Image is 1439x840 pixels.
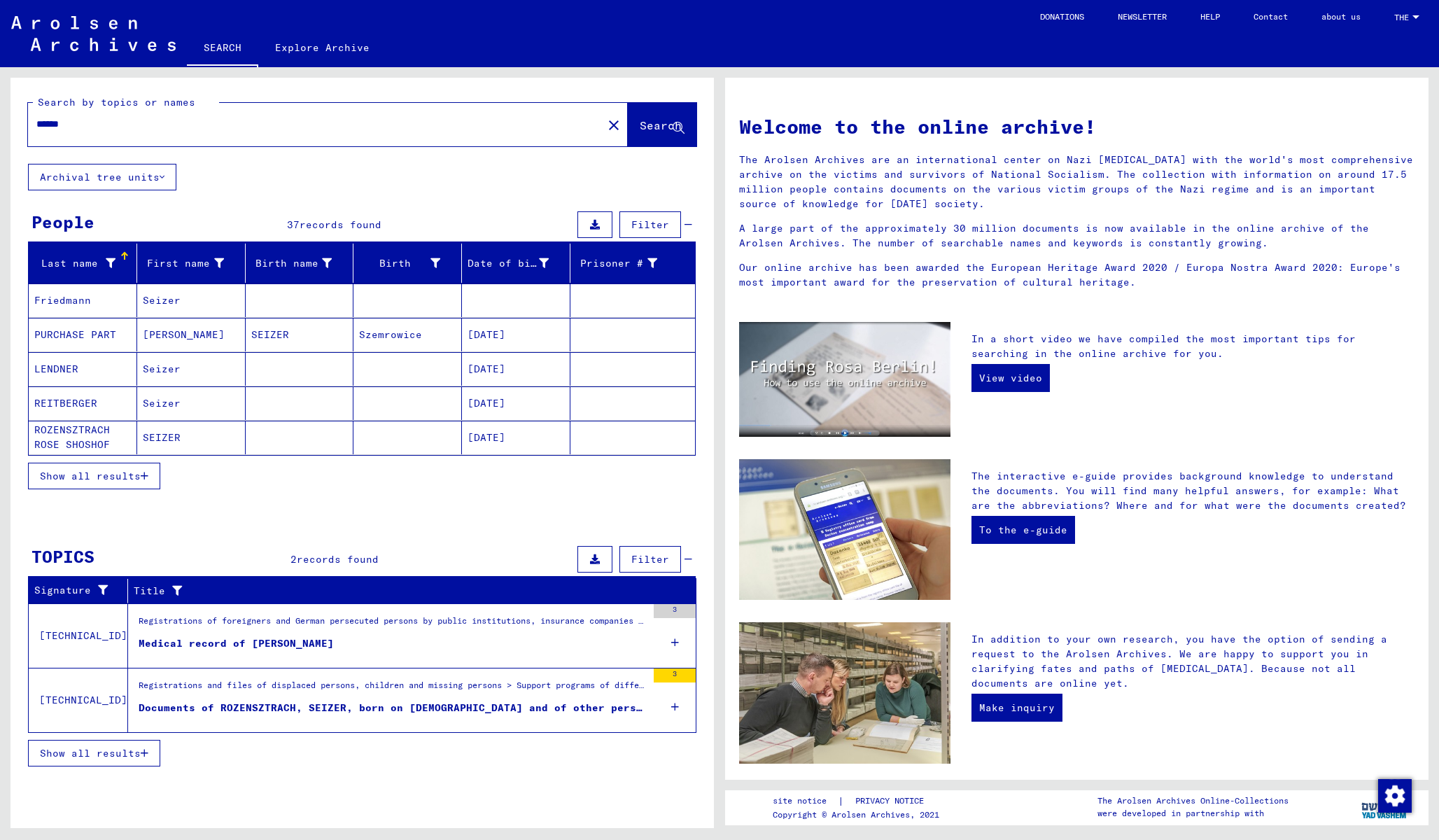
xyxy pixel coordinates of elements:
[971,332,1415,361] p: In a short video we have compiled the most important tips for searching in the online archive for...
[739,260,1415,290] p: Our online archive has been awarded the European Heritage Award 2020 / Europa Nostra Award 2020: ...
[139,701,647,715] div: Documents of ROZENSZTRACH, SEIZER, born on [DEMOGRAPHIC_DATA] and of other persons
[28,463,160,489] button: Show all results
[34,580,127,602] div: Signature
[1377,778,1411,812] div: Change consent
[29,668,128,732] td: [TECHNICAL_ID]
[773,794,838,808] a: site notice
[971,469,1415,513] p: The interactive e-guide provides background knowledge to understand the documents. You will find ...
[468,256,549,271] div: Date of birth
[29,352,137,386] mat-cell: LENDNER
[139,615,647,634] div: Registrations of foreigners and German persecuted persons by public institutions, insurance compa...
[605,117,622,134] mat-icon: close
[619,546,681,573] button: Filter
[971,632,1415,691] p: In addition to your own research, you have the option of sending a request to the Arolsen Archive...
[773,808,941,821] p: Copyright © Arolsen Archives, 2021
[1394,13,1410,22] span: THE
[34,252,136,274] div: Last name
[576,256,657,271] div: Prisoner #
[1359,790,1411,825] img: yv_logo.png
[1097,794,1289,807] p: The Arolsen Archives Online-Collections
[631,218,669,231] span: Filter
[251,252,353,274] div: Birth name
[462,386,570,420] mat-cell: [DATE]
[359,252,461,274] div: Birth
[462,421,570,454] mat-cell: [DATE]
[251,256,332,271] div: Birth name
[137,318,246,351] mat-cell: [PERSON_NAME]
[773,794,941,808] div: |
[640,118,682,132] span: Search
[34,583,110,598] div: Signature
[187,31,258,67] a: SEARCH
[246,244,354,283] mat-header-cell: Birth name
[29,421,137,454] mat-cell: ROZENSZTRACH ROSE SHOSHOF
[631,553,669,566] span: Filter
[739,112,1415,141] h1: Welcome to the online archive!
[11,16,176,51] img: Arolsen_neg.svg
[143,252,245,274] div: First name
[359,256,440,271] div: Birth
[739,221,1415,251] p: A large part of the approximately 30 million documents is now available in the online archive of ...
[38,96,195,108] mat-label: Search by topics or names
[462,244,570,283] mat-header-cell: Date of birth
[29,244,137,283] mat-header-cell: Last name
[137,352,246,386] mat-cell: Seizer
[570,244,695,283] mat-header-cell: Prisoner #
[29,603,128,668] td: [TECHNICAL_ID]
[462,352,570,386] mat-cell: [DATE]
[31,544,94,569] div: TOPICS
[139,679,647,699] div: Registrations and files of displaced persons, children and missing persons > Support programs of ...
[1097,807,1289,820] p: were developed in partnership with
[139,636,334,651] div: Medical record of [PERSON_NAME]
[576,252,678,274] div: Prisoner #
[31,209,94,234] div: People
[654,668,696,682] div: 3
[971,694,1062,722] a: Make inquiry
[137,386,246,420] mat-cell: Seizer
[137,244,246,283] mat-header-cell: First name
[654,604,696,618] div: 3
[297,553,379,566] span: records found
[134,580,679,602] div: Title
[258,31,386,64] a: Explore Archive
[462,318,570,351] mat-cell: [DATE]
[40,470,141,482] span: Show all results
[628,103,696,146] button: Search
[844,794,941,808] a: PRIVACY NOTICE
[34,256,115,271] div: Last name
[29,318,137,351] mat-cell: PURCHASE PART
[739,153,1415,211] p: The Arolsen Archives are an international center on Nazi [MEDICAL_DATA] with the world's most com...
[739,322,950,437] img: video.jpg
[739,459,950,601] img: eguide.jpg
[287,218,300,231] span: 37
[619,211,681,238] button: Filter
[134,584,661,598] div: Title
[971,516,1075,544] a: To the e-guide
[246,318,354,351] mat-cell: SEIZER
[353,318,462,351] mat-cell: Szemrowice
[739,622,950,764] img: inquiries.jpg
[600,111,628,139] button: Clear
[353,244,462,283] mat-header-cell: Birth
[28,740,160,766] button: Show all results
[1378,779,1412,813] img: Change consent
[40,747,141,759] span: Show all results
[29,283,137,317] mat-cell: Friedmann
[468,252,570,274] div: Date of birth
[137,421,246,454] mat-cell: SEIZER
[290,553,297,566] span: 2
[971,364,1050,392] a: View video
[29,386,137,420] mat-cell: REITBERGER
[137,283,246,317] mat-cell: Seizer
[28,164,176,190] button: Archival tree units
[143,256,224,271] div: First name
[300,218,381,231] span: records found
